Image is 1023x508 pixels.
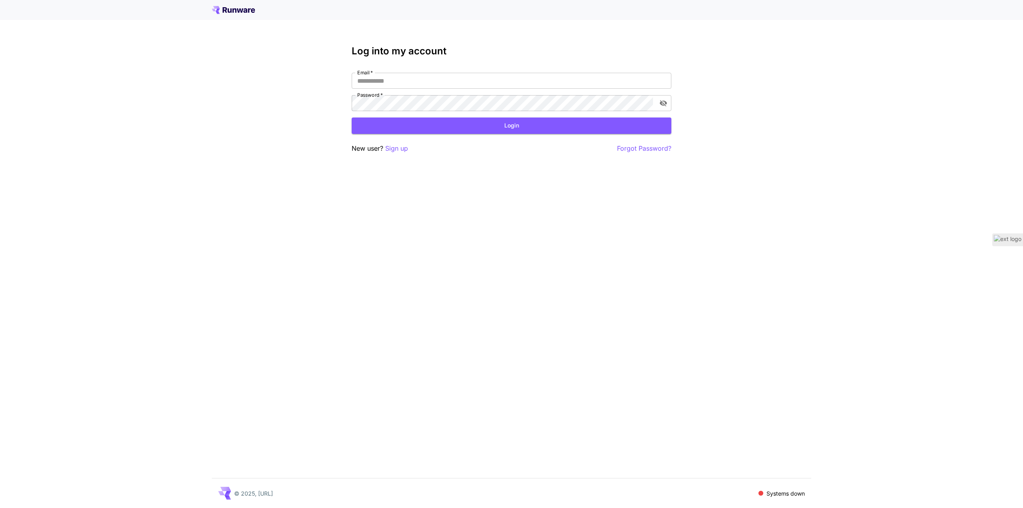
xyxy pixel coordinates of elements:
[617,143,671,153] button: Forgot Password?
[357,69,373,76] label: Email
[656,96,671,110] button: toggle password visibility
[352,143,408,153] p: New user?
[352,118,671,134] button: Login
[357,92,383,98] label: Password
[234,489,273,498] p: © 2025, [URL]
[766,489,805,498] p: Systems down
[352,46,671,57] h3: Log into my account
[385,143,408,153] button: Sign up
